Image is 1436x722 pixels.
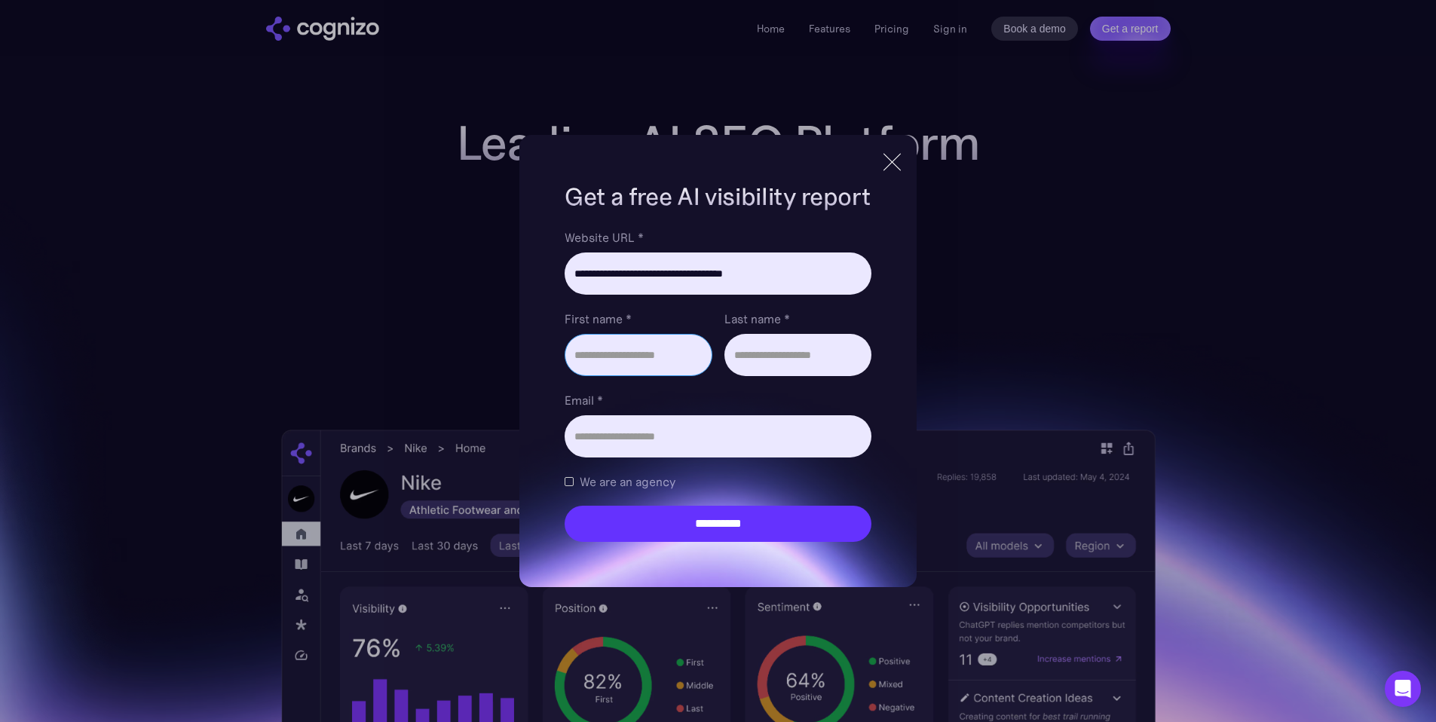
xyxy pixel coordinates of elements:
[580,473,675,491] span: We are an agency
[724,310,871,328] label: Last name *
[565,228,871,246] label: Website URL *
[565,391,871,409] label: Email *
[565,310,712,328] label: First name *
[565,228,871,542] form: Brand Report Form
[1385,671,1421,707] div: Open Intercom Messenger
[565,180,871,213] h1: Get a free AI visibility report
